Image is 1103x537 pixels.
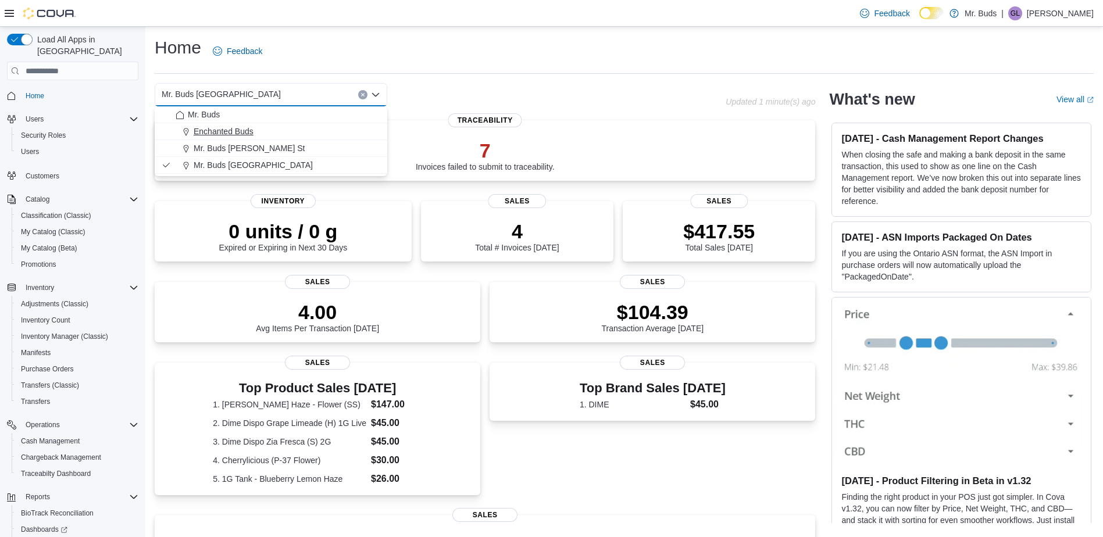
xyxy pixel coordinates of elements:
span: Users [16,145,138,159]
dd: $30.00 [371,453,422,467]
span: My Catalog (Beta) [16,241,138,255]
span: GL [1011,6,1020,20]
button: Chargeback Management [12,449,143,466]
span: Dashboards [16,522,138,536]
span: BioTrack Reconciliation [21,509,94,518]
span: Chargeback Management [21,453,101,462]
span: Cash Management [16,434,138,448]
span: Sales [620,356,685,370]
span: Catalog [26,195,49,204]
button: Mr. Buds [155,106,387,123]
h3: [DATE] - ASN Imports Packaged On Dates [841,231,1081,243]
h1: Home [155,36,201,59]
h3: Top Brand Sales [DATE] [580,381,726,395]
span: Traceabilty Dashboard [16,467,138,481]
button: Traceabilty Dashboard [12,466,143,482]
span: Inventory Count [16,313,138,327]
a: Home [21,89,49,103]
button: Manifests [12,345,143,361]
div: Avg Items Per Transaction [DATE] [256,300,379,333]
span: Purchase Orders [21,364,74,374]
dt: 2. Dime Dispo Grape Limeade (H) 1G Live [213,417,366,429]
span: My Catalog (Classic) [21,227,85,237]
p: [PERSON_NAME] [1027,6,1094,20]
span: Home [26,91,44,101]
span: Feedback [874,8,909,19]
span: Transfers (Classic) [21,381,79,390]
span: Mr. Buds [188,109,220,120]
h2: What's new [829,90,915,109]
span: Inventory [26,283,54,292]
span: Mr. Buds [PERSON_NAME] St [194,142,305,154]
a: Security Roles [16,128,70,142]
p: | [1001,6,1004,20]
button: Close list of options [371,90,380,99]
span: Transfers (Classic) [16,378,138,392]
div: Total Sales [DATE] [683,220,755,252]
button: Clear input [358,90,367,99]
a: My Catalog (Beta) [16,241,82,255]
span: Users [21,112,138,126]
span: Users [26,114,44,124]
span: My Catalog (Beta) [21,244,77,253]
a: Traceabilty Dashboard [16,467,95,481]
a: View allExternal link [1056,95,1094,104]
span: Reports [26,492,50,502]
span: Reports [21,490,138,504]
button: Inventory Manager (Classic) [12,328,143,345]
button: Inventory [2,280,143,296]
span: Chargeback Management [16,450,138,464]
h3: Top Product Sales [DATE] [213,381,422,395]
button: Users [2,111,143,127]
p: 4.00 [256,300,379,324]
button: Reports [21,490,55,504]
dt: 5. 1G Tank - Blueberry Lemon Haze [213,473,366,485]
span: Catalog [21,192,138,206]
div: Transaction Average [DATE] [602,300,704,333]
p: Updated 1 minute(s) ago [726,97,815,106]
span: Promotions [16,257,138,271]
span: Traceability [448,113,522,127]
dd: $45.00 [371,435,422,449]
button: My Catalog (Beta) [12,240,143,256]
span: Inventory [251,194,316,208]
a: Users [16,145,44,159]
span: Sales [620,275,685,289]
div: Expired or Expiring in Next 30 Days [219,220,347,252]
a: Purchase Orders [16,362,78,376]
span: Inventory Count [21,316,70,325]
p: Mr. Buds [965,6,997,20]
button: Mr. Buds [GEOGRAPHIC_DATA] [155,157,387,174]
button: My Catalog (Classic) [12,224,143,240]
span: Inventory Manager (Classic) [21,332,108,341]
span: Manifests [21,348,51,357]
div: Gilbert Lopez [1008,6,1022,20]
p: 7 [416,139,555,162]
span: Security Roles [16,128,138,142]
dt: 4. Cherrylicious (P-37 Flower) [213,454,366,466]
input: Dark Mode [919,7,944,19]
span: Security Roles [21,131,66,140]
button: Purchase Orders [12,361,143,377]
h3: [DATE] - Cash Management Report Changes [841,133,1081,144]
p: 4 [475,220,559,243]
a: Cash Management [16,434,84,448]
h3: [DATE] - Product Filtering in Beta in v1.32 [841,475,1081,486]
dd: $45.00 [371,416,422,430]
a: Customers [21,169,64,183]
span: Sales [285,275,350,289]
span: Inventory [21,281,138,295]
div: Invoices failed to submit to traceability. [416,139,555,171]
a: Classification (Classic) [16,209,96,223]
span: Manifests [16,346,138,360]
span: Promotions [21,260,56,269]
p: 0 units / 0 g [219,220,347,243]
span: Classification (Classic) [16,209,138,223]
span: Customers [21,168,138,182]
span: Cash Management [21,436,80,446]
a: Inventory Manager (Classic) [16,330,113,343]
button: Promotions [12,256,143,273]
a: Feedback [855,2,914,25]
span: Transfers [21,397,50,406]
button: Users [12,144,143,160]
